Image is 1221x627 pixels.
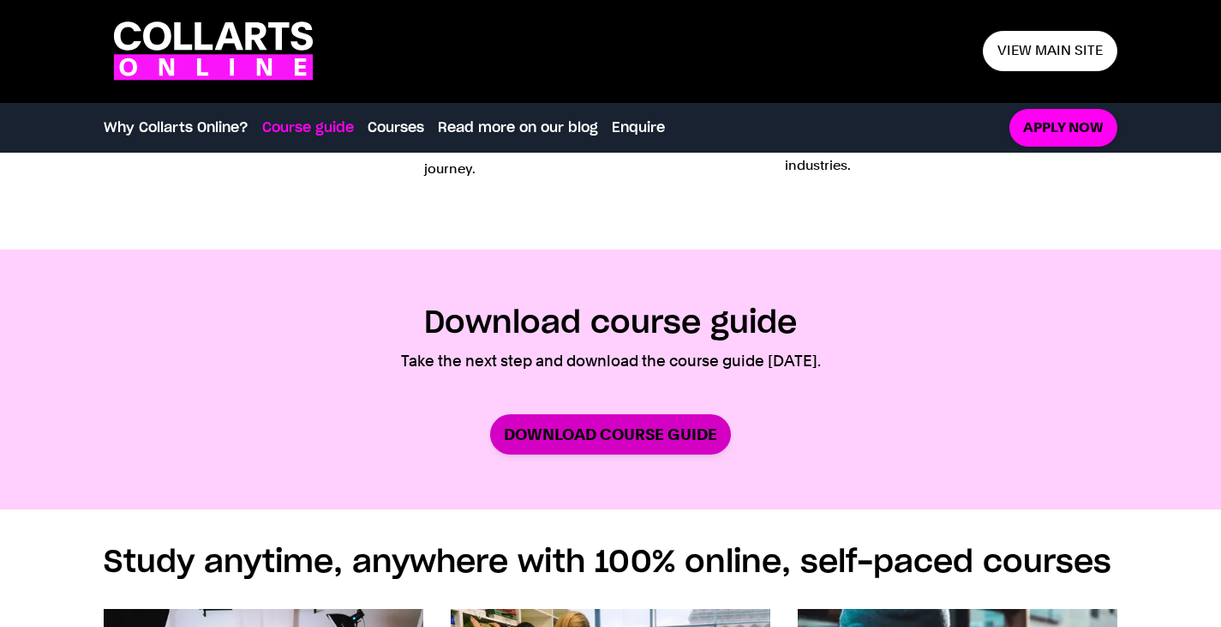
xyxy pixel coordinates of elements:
[438,118,598,138] a: Read more on our blog
[104,118,248,138] a: Why Collarts Online?
[612,118,665,138] a: Enquire
[983,31,1117,71] a: View main site
[368,118,424,138] a: Courses
[1009,109,1117,148] a: Apply now
[104,544,1117,582] h2: Study anytime, anywhere with 100% online, self-paced courses
[401,349,821,373] p: Take the next step and download the course guide [DATE].
[490,414,731,455] a: Download Course Guide
[262,118,354,138] a: Course guide
[424,304,797,342] h2: Download course guide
